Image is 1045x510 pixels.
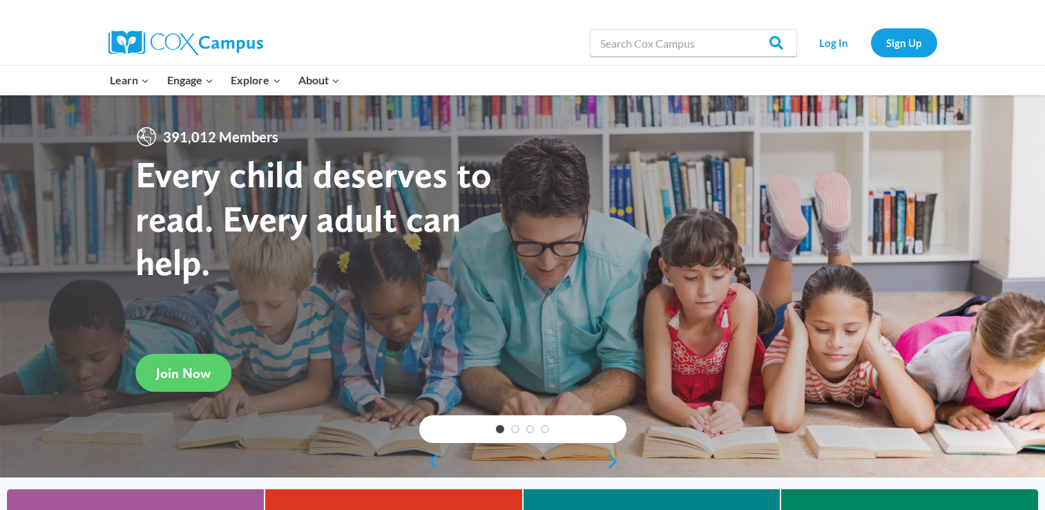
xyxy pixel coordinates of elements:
a: 1 [496,425,504,433]
span: Engage [167,71,213,89]
strong: Every child deserves to read. Every adult can help. [135,152,492,284]
a: Sign Up [871,28,937,57]
img: Cox Campus [108,30,263,55]
input: Search Cox Campus [590,29,797,57]
span: Join Now [156,365,211,381]
a: Log In [804,28,864,57]
a: next [606,453,626,470]
span: About [298,71,340,89]
div: content slider buttons [419,448,626,475]
nav: Secondary Navigation [804,28,937,57]
span: Learn [110,71,149,89]
nav: Primary Navigation [102,66,349,95]
a: Join Now [135,354,231,392]
span: 391,012 Members [157,126,284,148]
a: 3 [526,425,535,433]
span: Explore [231,71,280,89]
a: 4 [541,425,549,433]
a: 2 [511,425,519,433]
a: previous [419,453,440,470]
